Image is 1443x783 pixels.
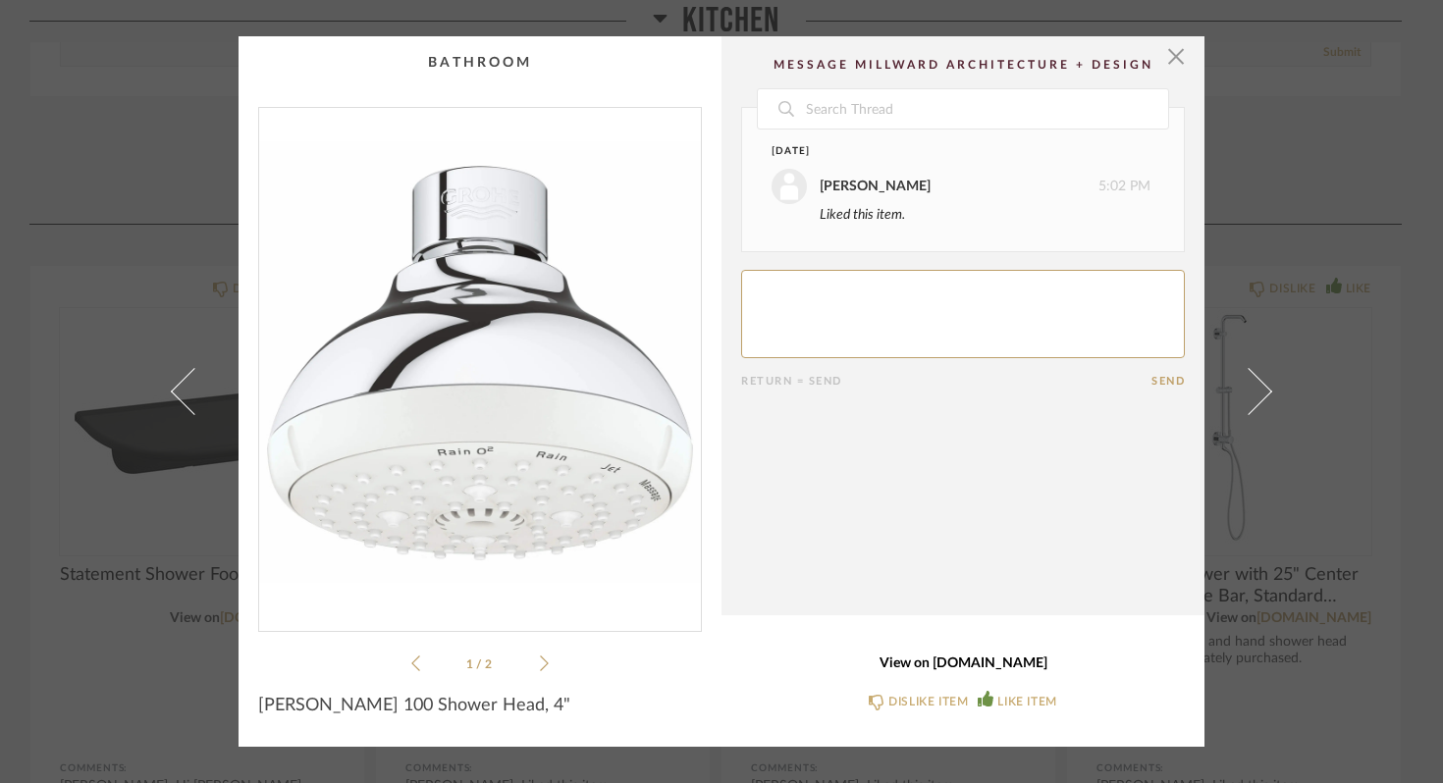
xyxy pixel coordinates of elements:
[997,692,1056,711] div: LIKE ITEM
[741,375,1151,388] div: Return = Send
[820,176,931,197] div: [PERSON_NAME]
[741,655,1185,672] a: View on [DOMAIN_NAME]
[804,89,1168,129] input: Search Thread
[1151,375,1185,388] button: Send
[888,692,968,711] div: DISLIKE ITEM
[476,658,485,670] span: /
[259,108,701,615] img: 3590ae7c-8147-4987-b376-0a3d524cbcb3_1000x1000.jpg
[485,658,495,670] span: 2
[1156,36,1196,76] button: Close
[772,169,1150,204] div: 5:02 PM
[259,108,701,615] div: 0
[820,204,1150,226] div: Liked this item.
[258,695,570,716] span: [PERSON_NAME] 100 Shower Head, 4"
[772,144,1114,159] div: [DATE]
[466,658,476,670] span: 1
